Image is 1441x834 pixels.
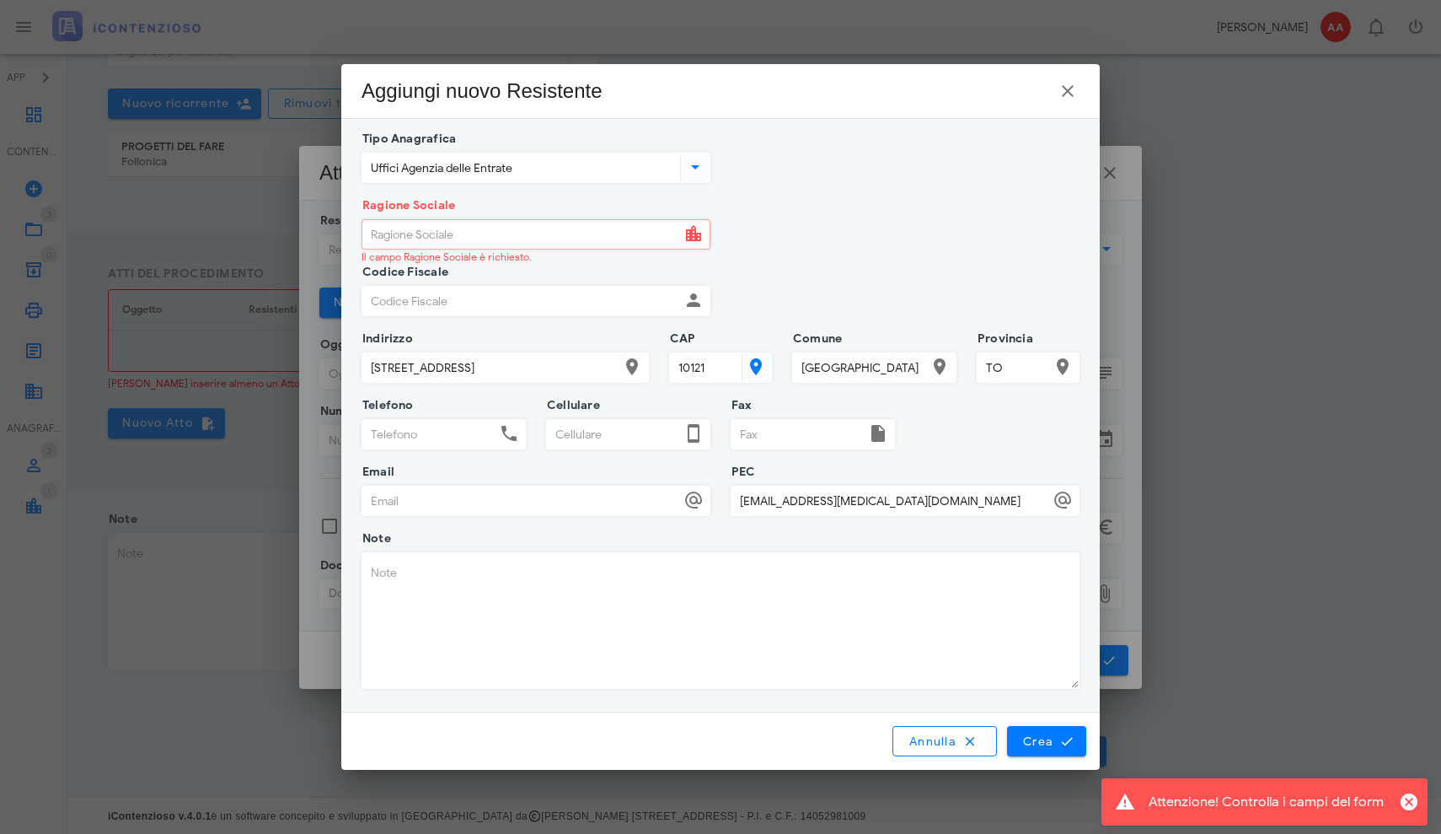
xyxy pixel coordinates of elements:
label: Cellulare [542,397,600,414]
label: Note [357,530,391,547]
input: Codice Fiscale [362,287,680,315]
label: PEC [726,464,756,481]
label: CAP [665,331,696,347]
input: Tipo Anagrafica [362,153,677,182]
label: Fax [726,397,753,414]
div: Attenzione! Controlla i campi del form [1149,792,1384,812]
label: Codice Fiscale [357,264,448,281]
input: Telefono [362,420,496,449]
input: Email [362,487,680,515]
input: Indirizzo [362,353,619,382]
input: CAP [670,353,738,382]
div: Aggiungi nuovo Resistente [362,78,603,105]
label: Tipo Anagrafica [357,131,456,148]
input: Ragione Sociale [362,220,680,249]
span: Crea [1022,734,1071,749]
label: Telefono [357,397,414,414]
button: Annulla [892,726,997,756]
label: Indirizzo [357,331,413,347]
input: Fax [731,420,865,449]
div: Il campo Ragione Sociale è richiesto. [362,252,710,262]
input: Comune [793,353,926,382]
label: Ragione Sociale [357,197,455,214]
input: Provincia [978,353,1049,382]
button: Chiudi [1397,790,1421,814]
input: PEC [731,487,1049,515]
button: Crea [1007,726,1086,756]
input: Cellulare [547,420,680,449]
label: Email [357,464,394,481]
label: Comune [788,331,842,347]
span: Annulla [908,734,981,749]
label: Provincia [972,331,1033,347]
